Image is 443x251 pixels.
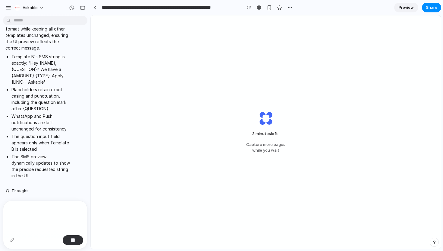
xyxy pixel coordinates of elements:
span: Share [426,5,437,11]
button: Share [422,3,441,12]
span: Capture more pages while you wait [246,142,285,153]
span: 3 [252,131,255,136]
span: askable [23,5,38,11]
span: Preview [399,5,414,11]
span: Distillin [16,200,32,206]
a: Preview [394,3,418,12]
li: The SMS preview dynamically updates to show the precise requested string in the UI [11,153,70,179]
li: Placeholders retain exact casing and punctuation, including the question mark after {QUESTION} [11,86,70,112]
li: WhatsApp and Push notifications are left unchanged for consistency [11,113,70,132]
li: The question input field appears only when Template B is selected [11,133,70,152]
p: I'll confirm that the SMS preview string for Template B matches the exact requested format while ... [5,7,70,51]
button: askable [12,3,47,13]
span: minutes left [249,131,282,137]
li: Template B's SMS string is exactly: "Hey {NAME}, {QUESTION}? We have a {AMOUNT} {TYPE}! Apply: {L... [11,53,70,85]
